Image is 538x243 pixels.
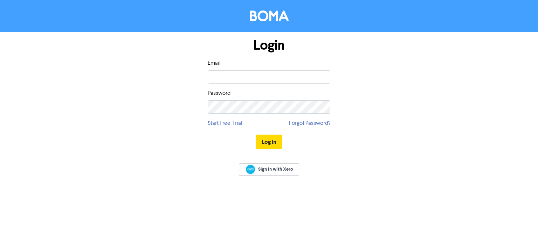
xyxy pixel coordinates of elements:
[289,119,330,128] a: Forgot Password?
[246,165,255,174] img: Xero logo
[239,163,299,176] a: Sign In with Xero
[208,59,221,67] label: Email
[503,209,538,243] iframe: Chat Widget
[208,119,242,128] a: Start Free Trial
[250,10,289,21] img: BOMA Logo
[256,135,282,149] button: Log In
[208,37,330,53] h1: Login
[208,89,230,98] label: Password
[258,166,293,172] span: Sign In with Xero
